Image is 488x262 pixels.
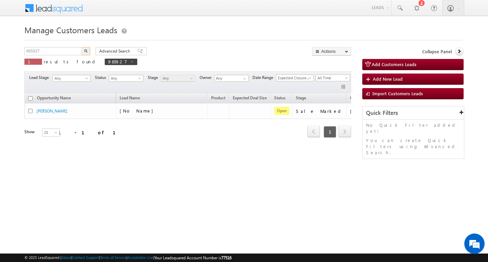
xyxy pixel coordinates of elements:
[221,255,231,260] span: 77516
[211,95,225,100] span: Product
[339,126,351,137] a: next
[100,255,126,260] a: Terms of Service
[350,95,362,100] span: Owner
[200,75,214,81] span: Owner
[109,75,143,82] a: Any
[148,75,161,81] span: Stage
[37,95,71,100] span: Opportunity Name
[108,59,127,64] span: 965927
[296,95,306,100] span: Stage
[161,75,193,81] span: Any
[276,75,311,81] span: Expected Closure Date
[292,94,309,103] a: Stage
[24,255,231,261] span: © 2025 LeadSquared | | | | |
[28,59,39,64] span: 1
[116,94,143,103] span: Lead Name
[99,48,132,54] span: Advanced Search
[366,137,461,156] p: You can create Quick Filters using Advanced Search.
[366,122,461,134] p: No Quick Filter added yet!
[312,47,351,56] button: Actions
[373,76,403,82] span: Add New Lead
[58,128,124,136] div: 1 - 1 of 1
[252,75,276,81] span: Date Range
[229,94,270,103] a: Expected Deal Size
[316,75,350,81] a: All Time
[84,49,87,53] img: Search
[42,129,60,136] span: 25
[274,107,289,115] span: Open
[233,95,267,100] span: Expected Deal Size
[120,108,157,114] span: [No Name]
[161,75,195,82] a: Any
[296,108,343,114] div: Sale Marked
[276,75,314,81] a: Expected Closure Date
[422,48,452,55] span: Collapse Panel
[372,90,423,96] span: Import Customers Leads
[240,75,248,82] a: Show All Items
[29,75,52,81] span: Lead Stage
[44,59,98,64] span: results found
[24,129,37,135] div: Show
[42,128,60,137] a: 25
[37,108,67,114] a: [PERSON_NAME]
[24,24,117,35] span: Manage Customers Leads
[271,94,289,103] a: Status
[372,61,416,67] span: Add Customers Leads
[34,94,74,103] a: Opportunity Name
[53,75,90,82] a: Any
[53,75,88,81] span: Any
[109,75,141,81] span: Any
[127,255,153,260] a: Acceptable Use
[214,75,249,82] input: Type to Search
[363,106,464,120] div: Quick Filters
[61,255,71,260] a: About
[95,75,109,81] span: Status
[154,255,231,260] span: Your Leadsquared Account Number is
[28,96,33,101] input: Check all records
[72,255,99,260] a: Contact Support
[324,126,336,138] span: 1
[316,75,348,81] span: All Time
[307,126,320,137] a: prev
[350,108,418,114] div: [PERSON_NAME] [PERSON_NAME]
